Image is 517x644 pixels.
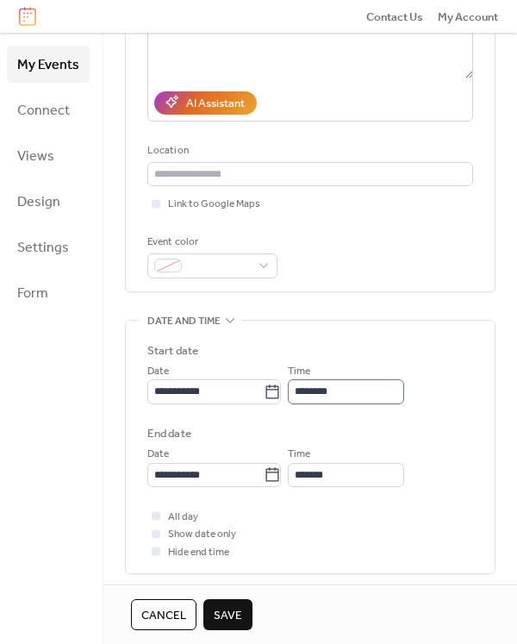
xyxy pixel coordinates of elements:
[19,7,36,26] img: logo
[168,544,229,561] span: Hide end time
[7,274,90,311] a: Form
[7,228,90,266] a: Settings
[131,599,196,630] button: Cancel
[438,8,498,25] a: My Account
[147,342,198,360] div: Start date
[17,189,60,216] span: Design
[214,607,242,624] span: Save
[288,446,310,463] span: Time
[147,446,169,463] span: Date
[366,8,423,25] a: Contact Us
[7,91,90,128] a: Connect
[147,425,191,442] div: End date
[17,97,70,124] span: Connect
[17,52,79,78] span: My Events
[7,183,90,220] a: Design
[141,607,186,624] span: Cancel
[168,509,198,526] span: All day
[17,143,54,170] span: Views
[288,363,310,380] span: Time
[7,137,90,174] a: Views
[17,234,69,261] span: Settings
[147,363,169,380] span: Date
[186,95,245,112] div: AI Assistant
[147,142,470,159] div: Location
[154,91,257,114] button: AI Assistant
[203,599,252,630] button: Save
[147,234,274,251] div: Event color
[147,312,221,329] span: Date and time
[168,526,236,543] span: Show date only
[438,9,498,26] span: My Account
[366,9,423,26] span: Contact Us
[168,196,260,213] span: Link to Google Maps
[17,280,48,307] span: Form
[7,46,90,83] a: My Events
